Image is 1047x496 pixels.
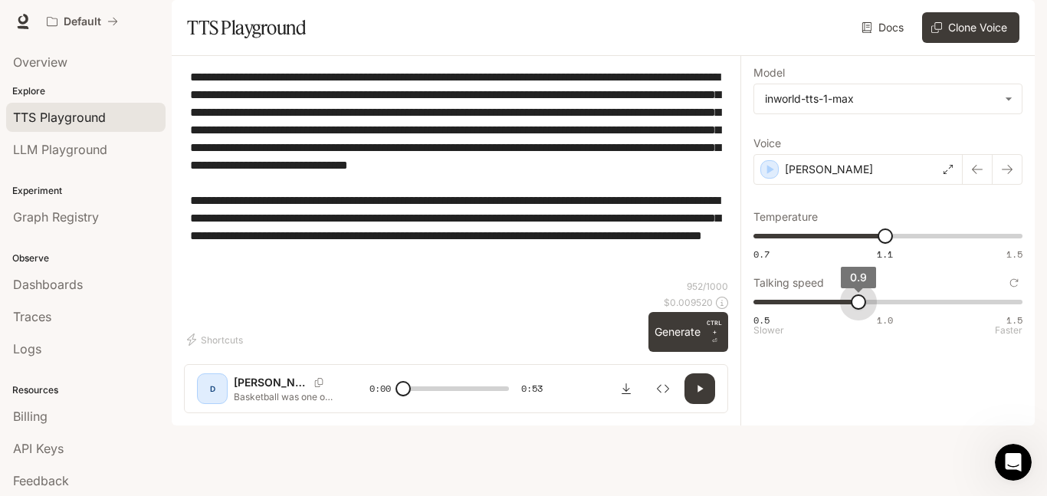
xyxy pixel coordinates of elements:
[995,326,1022,335] p: Faster
[707,318,722,337] p: CTRL +
[308,378,330,387] button: Copy Voice ID
[877,248,893,261] span: 1.1
[753,138,781,149] p: Voice
[611,373,642,404] button: Download audio
[648,373,678,404] button: Inspect
[922,12,1019,43] button: Clone Voice
[369,381,391,396] span: 0:00
[521,381,543,396] span: 0:53
[877,314,893,327] span: 1.0
[1006,248,1022,261] span: 1.5
[754,84,1022,113] div: inworld-tts-1-max
[234,375,308,390] p: [PERSON_NAME]
[707,318,722,346] p: ⏎
[187,12,306,43] h1: TTS Playground
[234,390,333,403] p: Basketball was one of the most popular sports in the 1990s and it originated in [DATE] by a man n...
[995,444,1032,481] iframe: Intercom live chat
[184,327,249,352] button: Shortcuts
[1006,274,1022,291] button: Reset to default
[753,67,785,78] p: Model
[753,326,784,335] p: Slower
[753,212,818,222] p: Temperature
[648,312,728,352] button: GenerateCTRL +⏎
[200,376,225,401] div: D
[753,278,824,288] p: Talking speed
[850,271,867,284] span: 0.9
[765,91,997,107] div: inworld-tts-1-max
[40,6,125,37] button: All workspaces
[753,314,770,327] span: 0.5
[753,248,770,261] span: 0.7
[785,162,873,177] p: [PERSON_NAME]
[858,12,910,43] a: Docs
[64,15,101,28] p: Default
[1006,314,1022,327] span: 1.5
